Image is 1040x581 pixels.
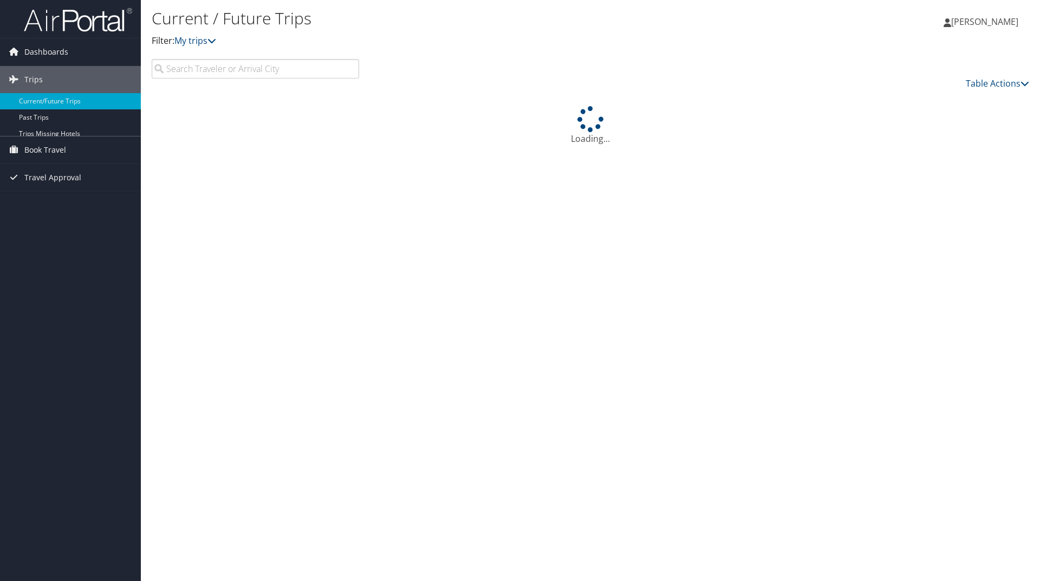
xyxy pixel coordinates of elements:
[944,5,1029,38] a: [PERSON_NAME]
[966,77,1029,89] a: Table Actions
[152,34,737,48] p: Filter:
[152,7,737,30] h1: Current / Future Trips
[24,136,66,164] span: Book Travel
[24,7,132,32] img: airportal-logo.png
[24,66,43,93] span: Trips
[24,38,68,66] span: Dashboards
[174,35,216,47] a: My trips
[152,59,359,79] input: Search Traveler or Arrival City
[152,106,1029,145] div: Loading...
[951,16,1018,28] span: [PERSON_NAME]
[24,164,81,191] span: Travel Approval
